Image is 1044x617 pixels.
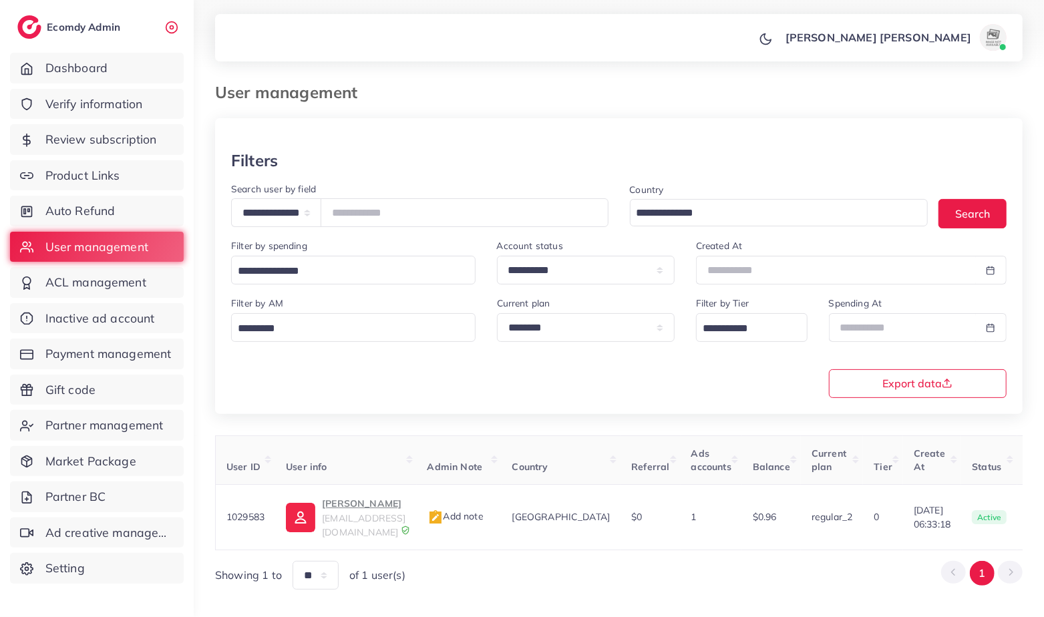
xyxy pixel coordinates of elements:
[10,124,184,155] a: Review subscription
[753,511,777,523] span: $0.96
[10,481,184,512] a: Partner BC
[691,511,697,523] span: 1
[45,274,146,291] span: ACL management
[938,199,1007,228] button: Search
[226,461,260,473] span: User ID
[45,417,164,434] span: Partner management
[231,182,316,196] label: Search user by field
[972,461,1001,473] span: Status
[970,561,995,586] button: Go to page 1
[17,15,41,39] img: logo
[698,319,790,339] input: Search for option
[45,59,108,77] span: Dashboard
[231,313,476,342] div: Search for option
[226,511,265,523] span: 1029583
[778,24,1012,51] a: [PERSON_NAME] [PERSON_NAME]avatar
[10,446,184,477] a: Market Package
[231,296,283,310] label: Filter by AM
[45,95,143,113] span: Verify information
[231,239,307,252] label: Filter by spending
[215,568,282,583] span: Showing 1 to
[10,267,184,298] a: ACL management
[45,310,155,327] span: Inactive ad account
[10,339,184,369] a: Payment management
[45,381,96,399] span: Gift code
[786,29,971,45] p: [PERSON_NAME] [PERSON_NAME]
[10,196,184,226] a: Auto Refund
[45,131,157,148] span: Review subscription
[696,239,743,252] label: Created At
[941,561,1023,586] ul: Pagination
[231,151,278,170] h3: Filters
[497,296,550,310] label: Current plan
[215,83,368,102] h3: User management
[427,510,484,522] span: Add note
[45,453,136,470] span: Market Package
[829,296,882,310] label: Spending At
[980,24,1007,51] img: avatar
[286,503,315,532] img: ic-user-info.36bf1079.svg
[972,510,1007,525] span: active
[874,511,879,523] span: 0
[286,461,327,473] span: User info
[10,410,184,441] a: Partner management
[10,53,184,83] a: Dashboard
[322,512,405,538] span: [EMAIL_ADDRESS][DOMAIN_NAME]
[10,160,184,191] a: Product Links
[497,239,563,252] label: Account status
[632,203,911,224] input: Search for option
[10,89,184,120] a: Verify information
[829,369,1007,398] button: Export data
[631,461,669,473] span: Referral
[914,503,950,531] span: [DATE] 06:33:18
[47,21,124,33] h2: Ecomdy Admin
[696,296,749,310] label: Filter by Tier
[233,261,458,282] input: Search for option
[45,202,116,220] span: Auto Refund
[45,560,85,577] span: Setting
[17,15,124,39] a: logoEcomdy Admin
[10,553,184,584] a: Setting
[882,378,952,389] span: Export data
[696,313,808,342] div: Search for option
[45,238,148,256] span: User management
[630,199,928,226] div: Search for option
[10,232,184,262] a: User management
[812,511,852,523] span: regular_2
[231,256,476,284] div: Search for option
[286,495,405,539] a: [PERSON_NAME][EMAIL_ADDRESS][DOMAIN_NAME]
[322,495,405,511] p: [PERSON_NAME]
[630,183,664,196] label: Country
[427,509,444,526] img: admin_note.cdd0b510.svg
[45,167,120,184] span: Product Links
[233,319,458,339] input: Search for option
[45,345,172,363] span: Payment management
[874,461,892,473] span: Tier
[10,375,184,405] a: Gift code
[349,568,405,583] span: of 1 user(s)
[512,511,611,523] span: [GEOGRAPHIC_DATA]
[512,461,548,473] span: Country
[427,461,483,473] span: Admin Note
[631,511,642,523] span: $0
[914,447,945,473] span: Create At
[10,303,184,334] a: Inactive ad account
[401,526,410,535] img: 9CAL8B2pu8EFxCJHYAAAAldEVYdGRhdGU6Y3JlYXRlADIwMjItMTItMDlUMDQ6NTg6MzkrMDA6MDBXSlgLAAAAJXRFWHRkYXR...
[10,518,184,548] a: Ad creative management
[691,447,731,473] span: Ads accounts
[45,488,106,505] span: Partner BC
[753,461,790,473] span: Balance
[812,447,846,473] span: Current plan
[45,524,174,542] span: Ad creative management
